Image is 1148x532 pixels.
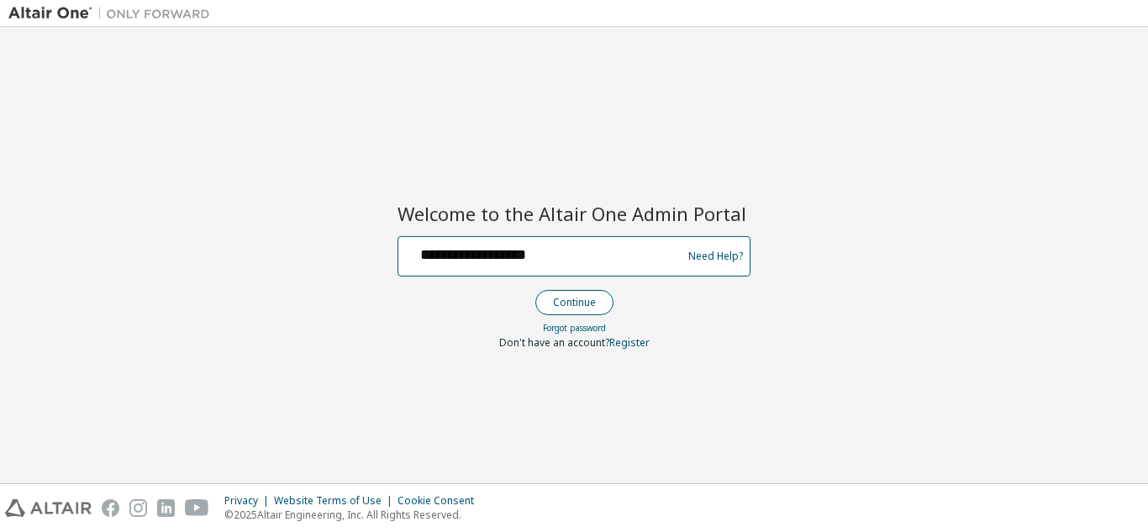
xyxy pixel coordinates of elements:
img: facebook.svg [102,499,119,517]
h2: Welcome to the Altair One Admin Portal [398,202,750,225]
img: instagram.svg [129,499,147,517]
img: linkedin.svg [157,499,175,517]
span: Don't have an account? [499,335,609,350]
p: © 2025 Altair Engineering, Inc. All Rights Reserved. [224,508,484,522]
a: Register [609,335,650,350]
div: Website Terms of Use [274,494,398,508]
button: Continue [535,290,613,315]
div: Privacy [224,494,274,508]
a: Need Help? [688,255,743,256]
img: altair_logo.svg [5,499,92,517]
img: youtube.svg [185,499,209,517]
a: Forgot password [543,322,606,334]
div: Cookie Consent [398,494,484,508]
img: Altair One [8,5,219,22]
